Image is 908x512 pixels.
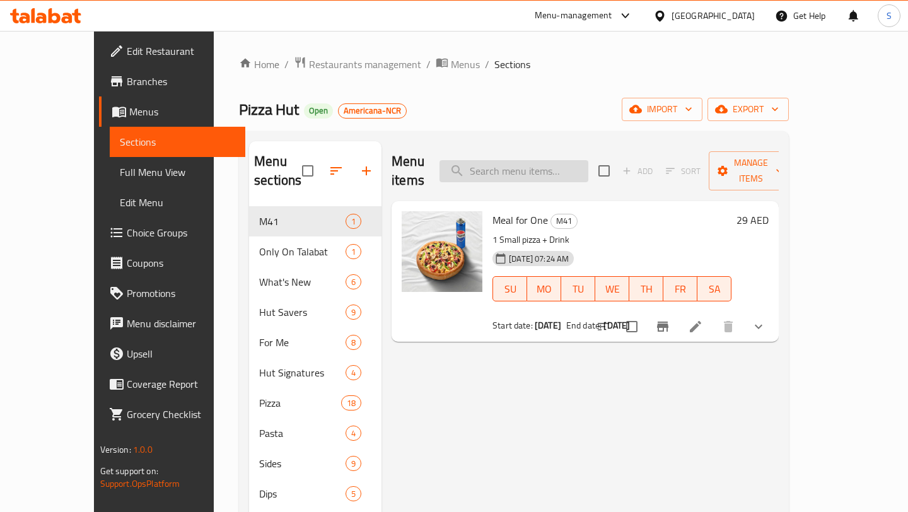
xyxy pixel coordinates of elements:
div: items [346,456,361,471]
nav: breadcrumb [239,56,789,73]
a: Edit Restaurant [99,36,245,66]
div: Hut Signatures4 [249,358,381,388]
span: What's New [259,274,346,289]
svg: Show Choices [751,319,766,334]
button: export [707,98,789,121]
span: SA [702,280,726,298]
span: Start date: [492,317,533,334]
p: 1 Small pizza + Drink [492,232,731,248]
div: items [341,395,361,410]
button: delete [713,311,743,342]
div: Pizza18 [249,388,381,418]
li: / [485,57,489,72]
div: items [346,335,361,350]
span: Choice Groups [127,225,235,240]
span: 4 [346,428,361,439]
img: Meal for One [402,211,482,292]
button: MO [527,276,561,301]
div: Hut Signatures [259,365,346,380]
span: Get support on: [100,463,158,479]
span: WE [600,280,624,298]
a: Upsell [99,339,245,369]
span: Version: [100,441,131,458]
div: Menu-management [535,8,612,23]
div: For Me8 [249,327,381,358]
span: Pizza Hut [239,95,299,124]
button: WE [595,276,629,301]
span: Full Menu View [120,165,235,180]
span: Sort sections [321,156,351,186]
span: [DATE] 07:24 AM [504,253,574,265]
span: Select section first [658,161,709,181]
a: Edit Menu [110,187,245,218]
li: / [284,57,289,72]
span: Dips [259,486,346,501]
span: 6 [346,276,361,288]
a: Promotions [99,278,245,308]
span: import [632,102,692,117]
span: Grocery Checklist [127,407,235,422]
div: items [346,274,361,289]
a: Home [239,57,279,72]
a: Choice Groups [99,218,245,248]
span: Select section [591,158,617,184]
span: Coverage Report [127,376,235,392]
a: Restaurants management [294,56,421,73]
span: End date: [566,317,602,334]
div: Open [304,103,333,119]
span: Pizza [259,395,341,410]
span: Select all sections [294,158,321,184]
span: Sides [259,456,346,471]
a: Menu disclaimer [99,308,245,339]
input: search [439,160,588,182]
div: Dips5 [249,479,381,509]
div: items [346,305,361,320]
span: S [887,9,892,23]
div: Hut Savers [259,305,346,320]
span: Promotions [127,286,235,301]
a: Grocery Checklist [99,399,245,429]
a: Support.OpsPlatform [100,475,180,492]
span: Menu disclaimer [127,316,235,331]
span: For Me [259,335,346,350]
span: TU [566,280,590,298]
button: SU [492,276,527,301]
div: Pasta4 [249,418,381,448]
b: [DATE] [535,317,561,334]
div: items [346,426,361,441]
span: Open [304,105,333,116]
span: Pasta [259,426,346,441]
span: Edit Restaurant [127,44,235,59]
span: Manage items [719,155,783,187]
span: Branches [127,74,235,89]
div: Only On Talabat1 [249,236,381,267]
span: 8 [346,337,361,349]
button: TH [629,276,663,301]
span: Americana-NCR [339,105,406,116]
a: Edit menu item [688,319,703,334]
button: SA [697,276,731,301]
button: TU [561,276,595,301]
span: Only On Talabat [259,244,346,259]
span: Sections [120,134,235,149]
span: SU [498,280,522,298]
button: Manage items [709,151,793,190]
span: Upsell [127,346,235,361]
span: Select to update [619,313,645,340]
span: Menus [451,57,480,72]
span: M41 [259,214,346,229]
span: 1 [346,216,361,228]
div: M411 [249,206,381,236]
span: export [718,102,779,117]
button: show more [743,311,774,342]
button: import [622,98,702,121]
button: sort-choices [588,311,619,342]
span: Restaurants management [309,57,421,72]
div: What's New6 [249,267,381,297]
